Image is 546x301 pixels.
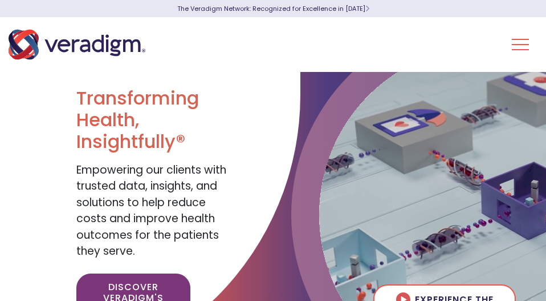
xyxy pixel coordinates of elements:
button: Toggle Navigation Menu [512,30,529,59]
img: Veradigm logo [9,26,145,63]
span: Learn More [365,4,369,13]
a: The Veradigm Network: Recognized for Excellence in [DATE]Learn More [177,4,369,13]
h1: Transforming Health, Insightfully® [76,87,230,153]
span: Empowering our clients with trusted data, insights, and solutions to help reduce costs and improv... [76,162,226,259]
